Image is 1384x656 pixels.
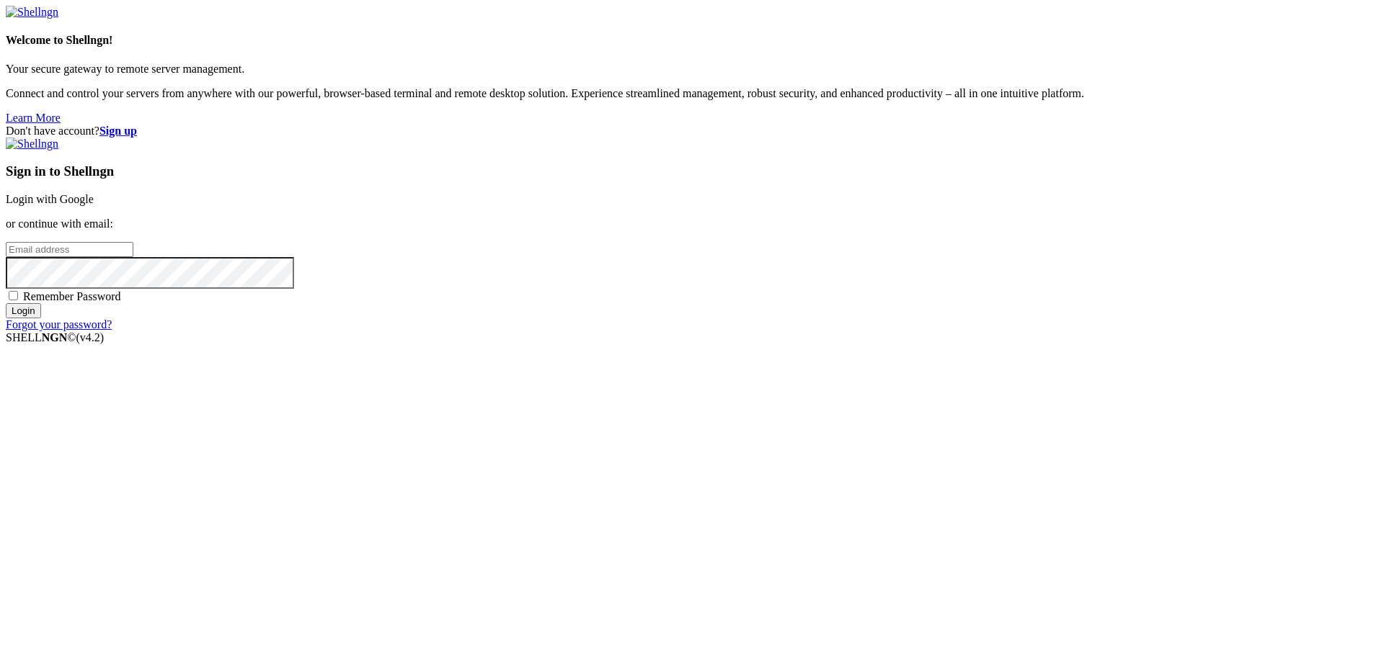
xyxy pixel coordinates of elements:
input: Remember Password [9,291,18,300]
img: Shellngn [6,138,58,150]
input: Email address [6,242,133,257]
p: Your secure gateway to remote server management. [6,63,1378,76]
input: Login [6,303,41,318]
p: Connect and control your servers from anywhere with our powerful, browser-based terminal and remo... [6,87,1378,100]
a: Learn More [6,112,61,124]
h3: Sign in to Shellngn [6,163,1378,179]
img: Shellngn [6,6,58,19]
h4: Welcome to Shellngn! [6,34,1378,47]
a: Login with Google [6,193,94,205]
div: Don't have account? [6,125,1378,138]
span: SHELL © [6,331,104,343]
a: Sign up [99,125,137,137]
p: or continue with email: [6,217,1378,230]
span: Remember Password [23,290,121,302]
b: NGN [42,331,68,343]
a: Forgot your password? [6,318,112,331]
span: 4.2.0 [76,331,105,343]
